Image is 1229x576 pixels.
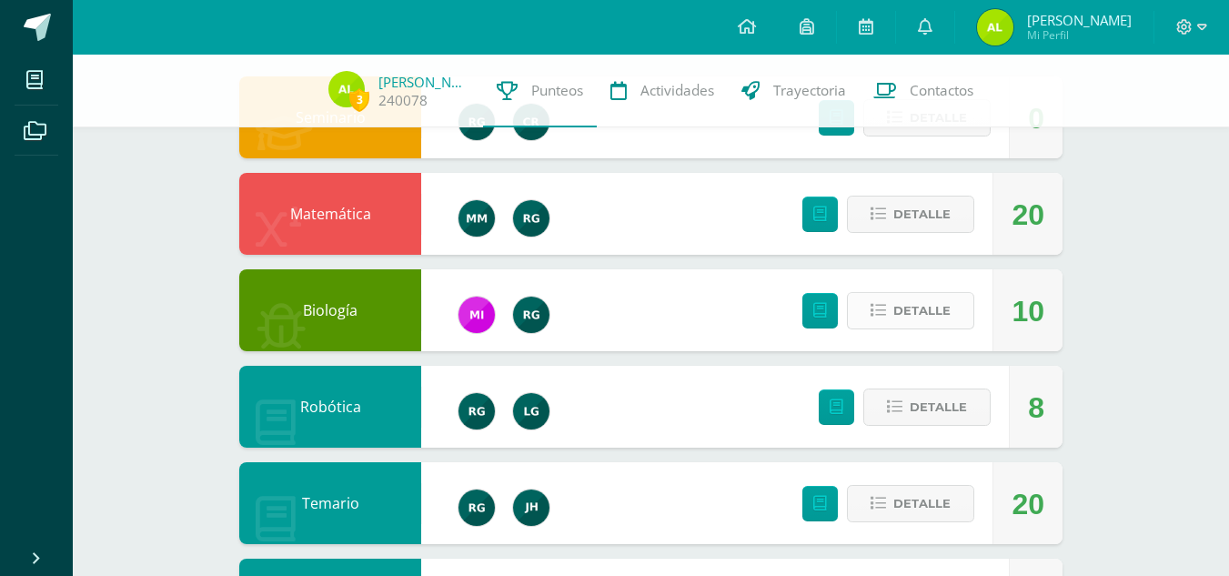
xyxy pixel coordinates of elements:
img: 24ef3269677dd7dd963c57b86ff4a022.png [458,490,495,526]
div: Matemática [239,173,421,255]
span: Trayectoria [773,81,846,100]
div: Temario [239,462,421,544]
span: Detalle [893,294,951,328]
a: 240078 [378,91,428,110]
button: Detalle [847,292,974,329]
div: 8 [1028,367,1044,449]
span: Contactos [910,81,973,100]
button: Detalle [847,196,974,233]
span: Punteos [531,81,583,100]
button: Detalle [863,389,991,426]
span: Mi Perfil [1027,27,1132,43]
div: 20 [1012,463,1044,545]
img: 24ef3269677dd7dd963c57b86ff4a022.png [458,393,495,429]
span: Detalle [893,197,951,231]
a: Contactos [860,55,987,127]
img: ea0e1a9c59ed4b58333b589e14889882.png [458,200,495,237]
a: Punteos [483,55,597,127]
span: Actividades [640,81,714,100]
div: Robótica [239,366,421,448]
span: [PERSON_NAME] [1027,11,1132,29]
img: ea357653897c3a52a2c3a36c1ed00e9f.png [977,9,1013,45]
img: d623eda778747ddb571c6f862ad83539.png [513,393,549,429]
button: Detalle [847,485,974,522]
img: ea357653897c3a52a2c3a36c1ed00e9f.png [328,71,365,107]
div: 20 [1012,174,1044,256]
span: Detalle [910,390,967,424]
div: Biología [239,269,421,351]
img: 24ef3269677dd7dd963c57b86ff4a022.png [513,297,549,333]
span: Detalle [893,487,951,520]
a: Trayectoria [728,55,860,127]
a: Actividades [597,55,728,127]
a: [PERSON_NAME] [378,73,469,91]
img: e71b507b6b1ebf6fbe7886fc31de659d.png [458,297,495,333]
img: 24ef3269677dd7dd963c57b86ff4a022.png [513,200,549,237]
div: 10 [1012,270,1044,352]
span: 3 [349,88,369,111]
img: 2f952caa3f07b7df01ee2ceb26827530.png [513,490,549,526]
